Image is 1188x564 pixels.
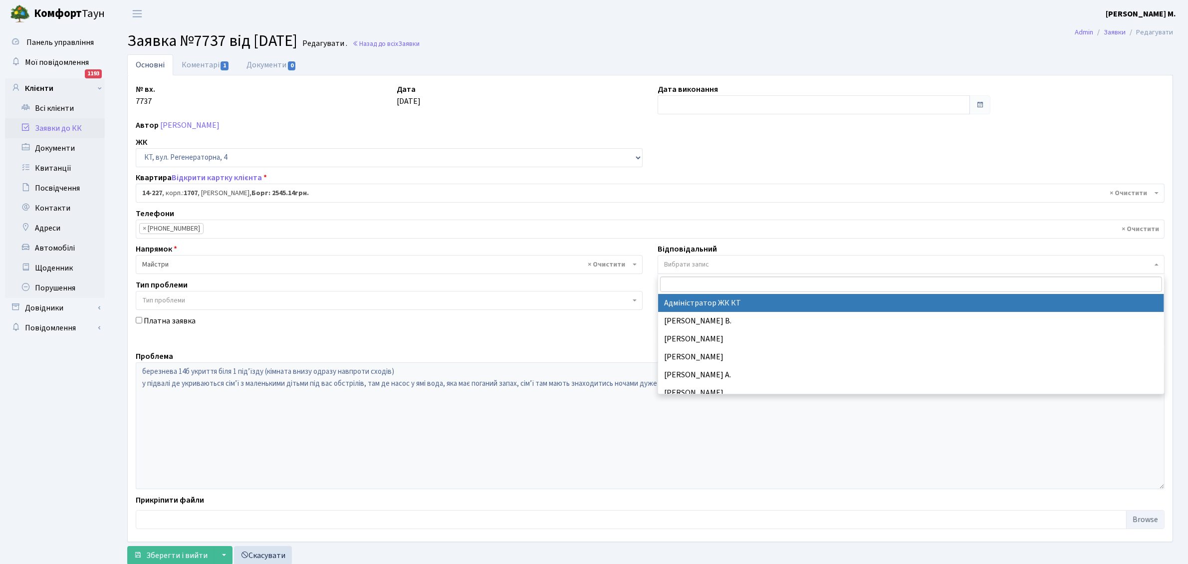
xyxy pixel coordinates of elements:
span: Заявки [398,39,420,48]
a: Назад до всіхЗаявки [352,39,420,48]
label: Напрямок [136,243,177,255]
label: № вх. [136,83,155,95]
label: Квартира [136,172,267,184]
a: Всі клієнти [5,98,105,118]
a: Коментарі [173,54,238,75]
label: Прикріпити файли [136,494,204,506]
span: <b>14-227</b>, корп.: <b>1707</b>, Абрамович Ольга Василівна, <b>Борг: 2545.14грн.</b> [142,188,1152,198]
a: Повідомлення [5,318,105,338]
a: Автомобілі [5,238,105,258]
a: Документи [5,138,105,158]
li: [PERSON_NAME] [658,330,1164,348]
span: Видалити всі елементи [588,260,625,270]
label: Платна заявка [144,315,196,327]
div: [DATE] [389,83,650,114]
span: 1 [221,61,229,70]
div: 7737 [128,83,389,114]
a: Квитанції [5,158,105,178]
b: Комфорт [34,5,82,21]
span: Вибрати запис [664,260,709,270]
a: Щоденник [5,258,105,278]
a: Мої повідомлення1193 [5,52,105,72]
b: 1707 [184,188,198,198]
li: Адміністратор ЖК КТ [658,294,1164,312]
span: Майстри [136,255,643,274]
span: <b>14-227</b>, корп.: <b>1707</b>, Абрамович Ольга Василівна, <b>Борг: 2545.14грн.</b> [136,184,1165,203]
a: Admin [1075,27,1093,37]
button: Переключити навігацію [125,5,150,22]
small: Редагувати . [300,39,347,48]
span: 0 [288,61,296,70]
li: [PERSON_NAME] [658,384,1164,402]
a: Посвідчення [5,178,105,198]
a: Панель управління [5,32,105,52]
b: [PERSON_NAME] М. [1106,8,1176,19]
label: Дата виконання [658,83,718,95]
a: [PERSON_NAME] М. [1106,8,1176,20]
span: Панель управління [26,37,94,48]
a: Відкрити картку клієнта [172,172,262,183]
span: Таун [34,5,105,22]
img: logo.png [10,4,30,24]
span: Мої повідомлення [25,57,89,68]
label: Проблема [136,350,173,362]
a: Заявки [1104,27,1126,37]
nav: breadcrumb [1060,22,1188,43]
span: Видалити всі елементи [1110,188,1147,198]
li: [PERSON_NAME] [658,348,1164,366]
label: Автор [136,119,159,131]
li: 095-636-36-20 [139,223,204,234]
b: Борг: 2545.14грн. [251,188,309,198]
label: Дата [397,83,416,95]
li: [PERSON_NAME] А. [658,366,1164,384]
a: Документи [238,54,305,75]
li: Редагувати [1126,27,1173,38]
textarea: березнева 14б укриття біля 1 підʼїзду (кімната внизу одразу навпроти сходів) у підвалі де укриваю... [136,362,1165,489]
a: [PERSON_NAME] [160,120,220,131]
a: Клієнти [5,78,105,98]
div: 1193 [85,69,102,78]
span: Заявка №7737 від [DATE] [127,29,297,52]
span: × [143,224,146,234]
label: Відповідальний [658,243,717,255]
li: [PERSON_NAME] В. [658,312,1164,330]
a: Заявки до КК [5,118,105,138]
a: Основні [127,54,173,75]
a: Контакти [5,198,105,218]
span: Зберегти і вийти [146,550,208,561]
a: Порушення [5,278,105,298]
span: Майстри [142,260,630,270]
a: Довідники [5,298,105,318]
label: Тип проблеми [136,279,188,291]
b: 14-227 [142,188,162,198]
label: Телефони [136,208,174,220]
a: Адреси [5,218,105,238]
span: Видалити всі елементи [1122,224,1159,234]
label: ЖК [136,136,147,148]
span: Тип проблеми [142,295,185,305]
